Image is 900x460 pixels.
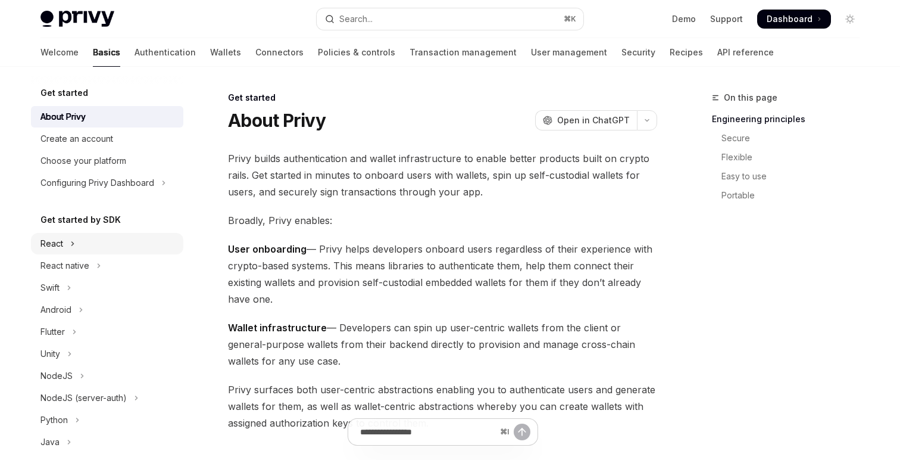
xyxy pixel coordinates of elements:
[31,172,183,194] button: Toggle Configuring Privy Dashboard section
[228,212,657,229] span: Broadly, Privy enables:
[712,148,869,167] a: Flexible
[670,38,703,67] a: Recipes
[40,413,68,427] div: Python
[317,8,583,30] button: Open search
[40,369,73,383] div: NodeJS
[514,424,530,440] button: Send message
[318,38,395,67] a: Policies & controls
[40,325,65,339] div: Flutter
[31,431,183,453] button: Toggle Java section
[31,409,183,431] button: Toggle Python section
[210,38,241,67] a: Wallets
[40,237,63,251] div: React
[228,150,657,200] span: Privy builds authentication and wallet infrastructure to enable better products built on crypto r...
[228,243,307,255] strong: User onboarding
[31,233,183,254] button: Toggle React section
[724,91,777,105] span: On this page
[712,167,869,186] a: Easy to use
[40,176,154,190] div: Configuring Privy Dashboard
[228,381,657,431] span: Privy surfaces both user-centric abstractions enabling you to authenticate users and generate wal...
[40,347,60,361] div: Unity
[228,322,327,334] strong: Wallet infrastructure
[228,92,657,104] div: Get started
[40,259,89,273] div: React native
[31,106,183,128] a: About Privy
[40,38,79,67] a: Welcome
[410,38,517,67] a: Transaction management
[31,387,183,409] button: Toggle NodeJS (server-auth) section
[535,110,637,130] button: Open in ChatGPT
[255,38,304,67] a: Connectors
[40,435,60,449] div: Java
[40,86,88,100] h5: Get started
[31,255,183,276] button: Toggle React native section
[228,110,326,131] h1: About Privy
[712,110,869,129] a: Engineering principles
[40,213,121,227] h5: Get started by SDK
[712,186,869,205] a: Portable
[710,13,743,25] a: Support
[40,11,114,27] img: light logo
[621,38,655,67] a: Security
[40,154,126,168] div: Choose your platform
[767,13,812,25] span: Dashboard
[531,38,607,67] a: User management
[40,132,113,146] div: Create an account
[717,38,774,67] a: API reference
[564,14,576,24] span: ⌘ K
[672,13,696,25] a: Demo
[31,277,183,299] button: Toggle Swift section
[135,38,196,67] a: Authentication
[93,38,120,67] a: Basics
[40,303,71,317] div: Android
[757,10,831,29] a: Dashboard
[31,128,183,150] a: Create an account
[360,419,495,445] input: Ask a question...
[557,114,630,126] span: Open in ChatGPT
[840,10,860,29] button: Toggle dark mode
[40,281,60,295] div: Swift
[712,129,869,148] a: Secure
[40,110,86,124] div: About Privy
[228,319,657,369] span: — Developers can spin up user-centric wallets from the client or general-purpose wallets from the...
[31,299,183,321] button: Toggle Android section
[228,241,657,307] span: — Privy helps developers onboard users regardless of their experience with crypto-based systems. ...
[40,391,127,405] div: NodeJS (server-auth)
[339,12,373,26] div: Search...
[31,150,183,172] a: Choose your platform
[31,343,183,365] button: Toggle Unity section
[31,321,183,343] button: Toggle Flutter section
[31,365,183,387] button: Toggle NodeJS section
